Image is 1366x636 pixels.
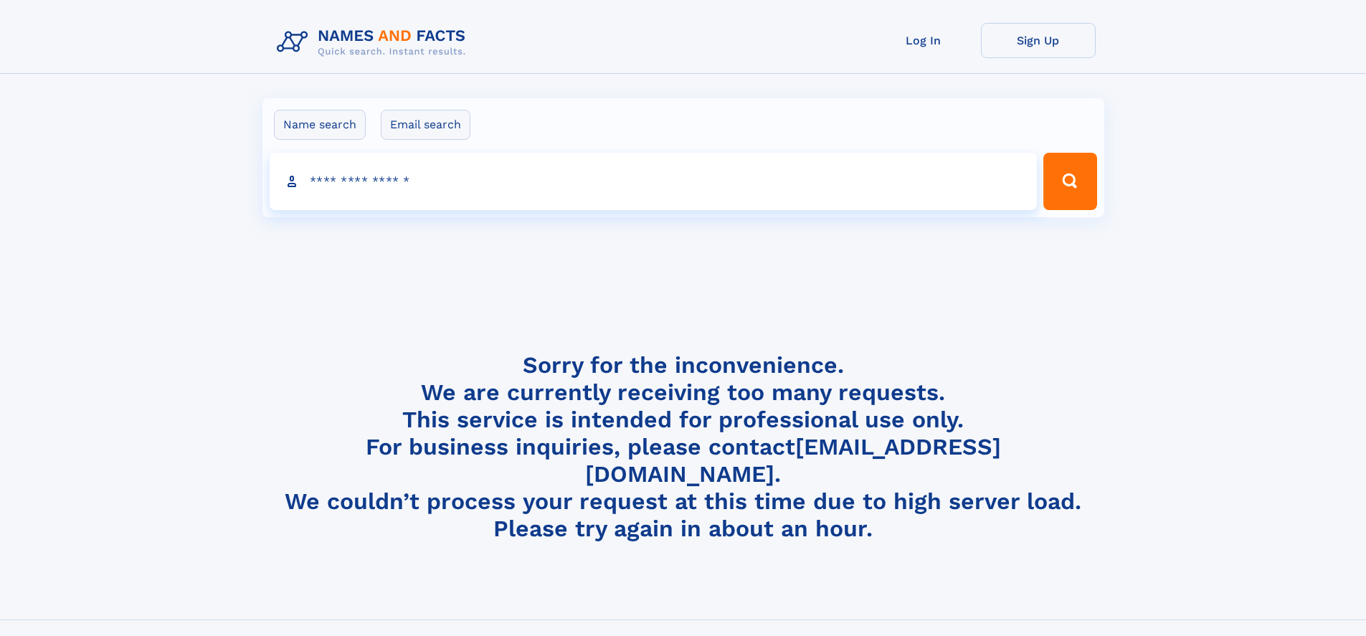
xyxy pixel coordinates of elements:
[866,23,981,58] a: Log In
[271,23,478,62] img: Logo Names and Facts
[381,110,470,140] label: Email search
[981,23,1096,58] a: Sign Up
[274,110,366,140] label: Name search
[1043,153,1096,210] button: Search Button
[270,153,1038,210] input: search input
[585,433,1001,488] a: [EMAIL_ADDRESS][DOMAIN_NAME]
[271,351,1096,543] h4: Sorry for the inconvenience. We are currently receiving too many requests. This service is intend...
